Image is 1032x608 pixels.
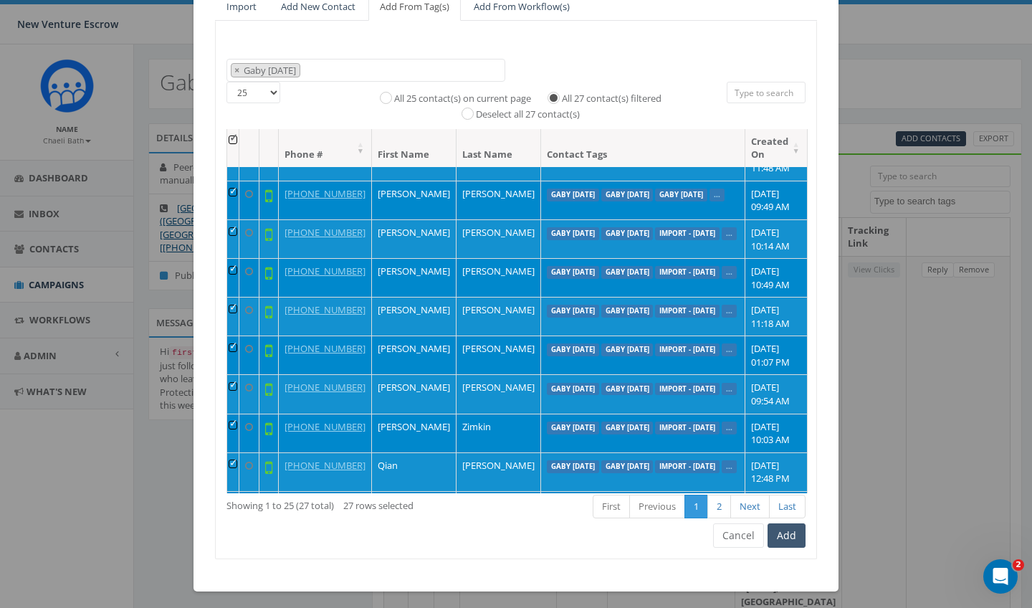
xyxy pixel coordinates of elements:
[601,227,654,240] label: Gaby [DATE]
[655,422,720,434] label: Import - [DATE]
[745,452,808,491] td: [DATE] 12:48 PM
[279,129,372,167] th: Phone #: activate to sort column ascending
[601,422,654,434] label: Gaby [DATE]
[769,495,806,518] a: Last
[285,303,365,316] a: [PHONE_NUMBER]
[726,229,732,238] a: ...
[547,383,599,396] label: Gaby [DATE]
[372,452,457,491] td: Qian
[457,181,541,219] td: [PERSON_NAME]
[457,258,541,297] td: [PERSON_NAME]
[372,336,457,374] td: [PERSON_NAME]
[601,305,654,318] label: Gaby [DATE]
[372,374,457,413] td: [PERSON_NAME]
[457,414,541,452] td: Zimkin
[726,423,732,432] a: ...
[242,64,300,77] span: Gaby [DATE]
[601,343,654,356] label: Gaby [DATE]
[601,460,654,473] label: Gaby [DATE]
[601,266,654,279] label: Gaby [DATE]
[231,63,300,78] li: Gaby Sept 15 2025
[655,189,707,201] label: Gaby [DATE]
[541,129,745,167] th: Contact Tags
[726,384,732,393] a: ...
[684,495,708,518] a: 1
[655,227,720,240] label: Import - [DATE]
[745,297,808,336] td: [DATE] 11:18 AM
[601,383,654,396] label: Gaby [DATE]
[655,343,720,356] label: Import - [DATE]
[727,82,806,103] input: Type to search
[547,460,599,473] label: Gaby [DATE]
[745,336,808,374] td: [DATE] 01:07 PM
[226,493,455,513] div: Showing 1 to 25 (27 total)
[547,189,599,201] label: Gaby [DATE]
[285,342,365,355] a: [PHONE_NUMBER]
[745,258,808,297] td: [DATE] 10:49 AM
[457,452,541,491] td: [PERSON_NAME]
[457,491,541,530] td: Medina II
[714,190,720,199] a: ...
[372,491,457,530] td: [PERSON_NAME]
[234,64,239,77] span: ×
[745,414,808,452] td: [DATE] 10:03 AM
[457,219,541,258] td: [PERSON_NAME]
[726,306,732,315] a: ...
[655,266,720,279] label: Import - [DATE]
[745,129,808,167] th: Created On: activate to sort column ascending
[285,459,365,472] a: [PHONE_NUMBER]
[629,495,685,518] a: Previous
[547,422,599,434] label: Gaby [DATE]
[547,305,599,318] label: Gaby [DATE]
[476,108,580,122] label: Deselect all 27 contact(s)
[285,187,365,200] a: [PHONE_NUMBER]
[983,559,1018,594] iframe: Intercom live chat
[372,414,457,452] td: [PERSON_NAME]
[372,129,457,167] th: First Name
[593,495,630,518] a: First
[726,267,732,277] a: ...
[562,92,661,106] label: All 27 contact(s) filtered
[547,227,599,240] label: Gaby [DATE]
[726,345,732,354] a: ...
[1013,559,1024,571] span: 2
[547,266,599,279] label: Gaby [DATE]
[457,297,541,336] td: [PERSON_NAME]
[285,381,365,394] a: [PHONE_NUMBER]
[394,92,531,106] label: All 25 contact(s) on current page
[285,420,365,433] a: [PHONE_NUMBER]
[372,297,457,336] td: [PERSON_NAME]
[285,226,365,239] a: [PHONE_NUMBER]
[745,374,808,413] td: [DATE] 09:54 AM
[372,181,457,219] td: [PERSON_NAME]
[343,499,414,512] span: 27 rows selected
[457,129,541,167] th: Last Name
[372,258,457,297] td: [PERSON_NAME]
[745,219,808,258] td: [DATE] 10:14 AM
[285,265,365,277] a: [PHONE_NUMBER]
[726,462,732,471] a: ...
[304,65,311,77] textarea: Search
[730,495,770,518] a: Next
[457,336,541,374] td: [PERSON_NAME]
[713,523,764,548] button: Cancel
[768,523,806,548] button: Add
[745,491,808,530] td: [DATE] 01:05 PM
[372,219,457,258] td: [PERSON_NAME]
[655,383,720,396] label: Import - [DATE]
[707,495,731,518] a: 2
[231,64,242,77] button: Remove item
[745,181,808,219] td: [DATE] 09:49 AM
[457,374,541,413] td: [PERSON_NAME]
[547,343,599,356] label: Gaby [DATE]
[601,189,654,201] label: Gaby [DATE]
[655,305,720,318] label: Import - [DATE]
[655,460,720,473] label: Import - [DATE]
